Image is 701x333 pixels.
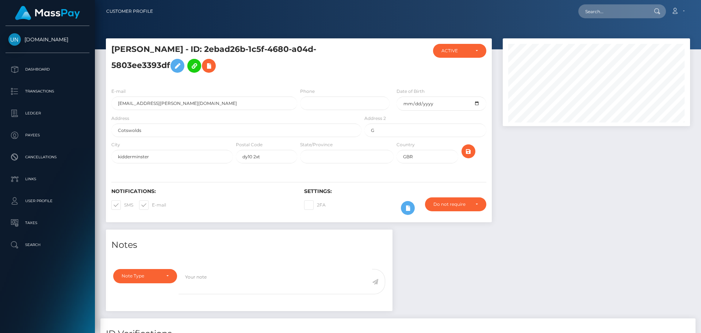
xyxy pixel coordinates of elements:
h4: Notes [111,239,387,251]
button: ACTIVE [433,44,486,58]
h6: Notifications: [111,188,293,194]
a: Links [5,170,89,188]
p: Dashboard [8,64,87,75]
img: Unlockt.me [8,33,21,46]
a: Search [5,236,89,254]
p: Links [8,174,87,185]
label: City [111,141,120,148]
div: Do not require [433,201,470,207]
h6: Settings: [304,188,486,194]
a: Taxes [5,214,89,232]
label: 2FA [304,200,326,210]
label: SMS [111,200,133,210]
span: [DOMAIN_NAME] [5,36,89,43]
label: Address 2 [364,115,386,122]
p: User Profile [8,196,87,207]
a: Transactions [5,82,89,101]
button: Note Type [113,269,177,283]
a: User Profile [5,192,89,210]
label: Address [111,115,129,122]
div: ACTIVE [441,48,470,54]
a: Ledger [5,104,89,122]
input: Search... [578,4,647,18]
label: Date of Birth [397,88,425,95]
label: Postal Code [236,141,263,148]
label: Country [397,141,415,148]
a: Dashboard [5,60,89,79]
div: Note Type [122,273,160,279]
label: E-mail [111,88,126,95]
p: Search [8,239,87,250]
p: Transactions [8,86,87,97]
h5: [PERSON_NAME] - ID: 2ebad26b-1c5f-4680-a04d-5803ee3393df [111,44,357,76]
a: Payees [5,126,89,144]
img: MassPay Logo [15,6,80,20]
label: State/Province [300,141,333,148]
p: Payees [8,130,87,141]
label: E-mail [139,200,166,210]
a: Cancellations [5,148,89,166]
button: Do not require [425,197,486,211]
p: Ledger [8,108,87,119]
p: Taxes [8,217,87,228]
a: Customer Profile [106,4,153,19]
label: Phone [300,88,315,95]
p: Cancellations [8,152,87,163]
